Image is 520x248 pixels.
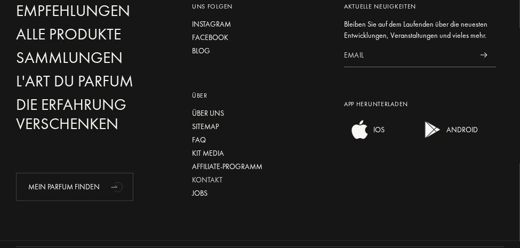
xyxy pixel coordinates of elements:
[344,19,496,41] div: Bleiben Sie auf dem Laufenden über die neuesten Entwicklungen, Veranstaltungen und vieles mehr.
[422,119,444,140] img: android app
[371,119,385,140] div: IOS
[16,25,168,44] a: Alle Produkte
[344,2,496,11] div: Aktuelle Neuigkeiten
[16,49,168,67] a: Sammlungen
[192,121,328,132] a: Sitemap
[16,72,168,91] a: L'Art du Parfum
[192,2,328,11] div: Uns folgen
[192,174,328,186] a: Kontakt
[107,176,129,197] div: animation
[192,134,328,146] a: FAQ
[344,133,385,142] a: ios appIOS
[417,133,478,142] a: android appANDROID
[192,188,328,199] a: Jobs
[192,91,328,100] div: Über
[16,173,133,201] div: Mein Parfum finden
[192,19,328,30] a: Instagram
[192,32,328,43] a: Facebook
[344,99,496,109] div: App herunterladen
[16,2,168,20] a: Empfehlungen
[192,45,328,57] a: Blog
[192,108,328,119] a: Über uns
[481,52,487,58] img: news_send.svg
[444,119,478,140] div: ANDROID
[192,161,328,172] a: Affiliate-Programm
[349,119,371,140] img: ios app
[16,95,168,133] a: Die Erfahrung verschenken
[344,43,472,67] input: Email
[192,148,328,159] a: Kit media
